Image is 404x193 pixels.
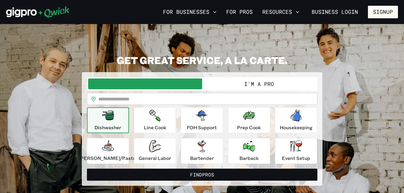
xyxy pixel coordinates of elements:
button: Signup [368,6,398,18]
button: Bartender [181,138,223,164]
p: FOH Support [187,124,217,131]
button: Dishwasher [87,107,129,133]
button: FindPros [87,169,317,181]
button: I'm a Business [88,78,202,89]
p: Line Cook [144,124,166,131]
button: I'm a Pro [202,78,316,89]
p: [PERSON_NAME]/Pastry [79,155,137,162]
p: Dishwasher [94,124,121,131]
button: Line Cook [134,107,176,133]
p: General Labor [139,155,171,162]
button: [PERSON_NAME]/Pastry [87,138,129,164]
button: Event Setup [275,138,317,164]
p: Bartender [190,155,214,162]
p: Housekeeping [280,124,313,131]
a: For Pros [224,7,255,17]
p: Prep Cook [237,124,261,131]
p: Barback [239,155,259,162]
button: FOH Support [181,107,223,133]
button: Resources [260,7,302,17]
button: Prep Cook [228,107,270,133]
h2: GET GREAT SERVICE, A LA CARTE. [82,54,322,66]
button: General Labor [134,138,176,164]
a: Business Login [307,6,363,18]
p: Event Setup [282,155,310,162]
button: For Businesses [161,7,219,17]
button: Barback [228,138,270,164]
button: Housekeeping [275,107,317,133]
